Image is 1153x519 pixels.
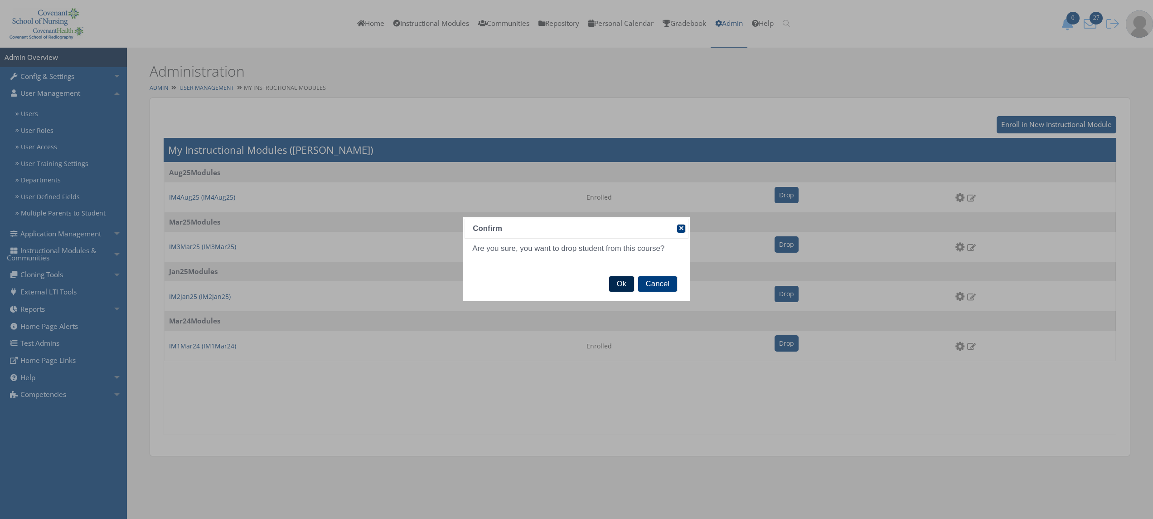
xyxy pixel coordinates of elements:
span: Ok [609,276,634,292]
button: close [677,224,686,233]
span: Confirm [473,223,659,234]
button: Cancel [638,276,678,292]
span: Cancel [638,276,677,292]
button: Ok [609,276,635,292]
span: close [678,225,685,240]
div: Are you sure, you want to drop student from this course? [465,239,688,266]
